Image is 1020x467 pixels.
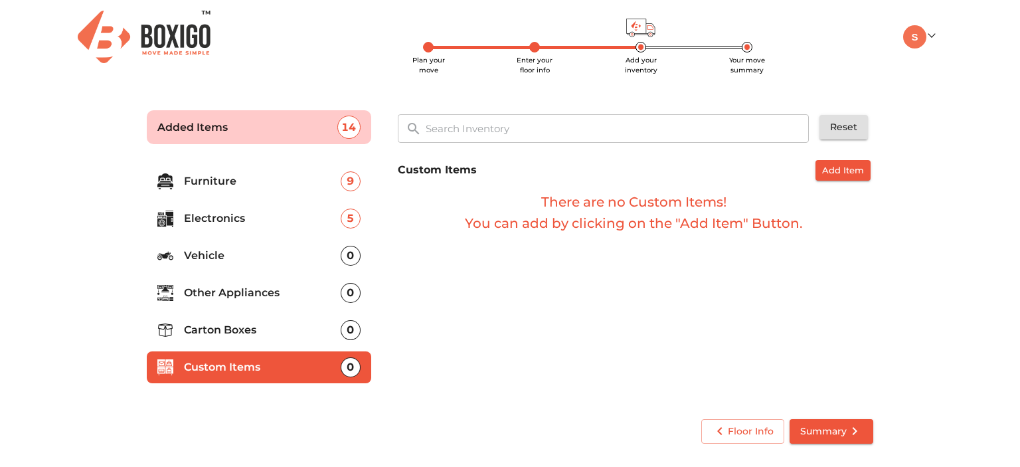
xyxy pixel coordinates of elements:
[341,320,361,340] div: 0
[830,119,857,136] span: Reset
[341,357,361,377] div: 0
[184,248,341,264] p: Vehicle
[398,161,477,179] h6: Custom Items
[341,171,361,191] div: 9
[341,209,361,229] div: 5
[625,56,657,74] span: Add your inventory
[800,423,863,440] span: Summary
[184,322,341,338] p: Carton Boxes
[412,56,445,74] span: Plan your move
[184,285,341,301] p: Other Appliances
[712,423,774,440] span: Floor Info
[184,359,341,375] p: Custom Items
[78,11,211,63] img: Boxigo
[790,419,873,444] button: Summary
[819,115,868,140] button: Reset
[418,114,818,143] input: Search Inventory
[184,211,341,227] p: Electronics
[822,163,864,178] span: Add Item
[337,116,361,139] div: 14
[157,120,337,136] p: Added Items
[517,56,552,74] span: Enter your floor info
[341,246,361,266] div: 0
[341,283,361,303] div: 0
[815,160,871,181] button: Add Item
[184,173,341,189] p: Furniture
[701,419,784,444] button: Floor Info
[398,191,871,234] h6: There are no Custom Items! You can add by clicking on the "Add Item" Button.
[729,56,765,74] span: Your move summary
